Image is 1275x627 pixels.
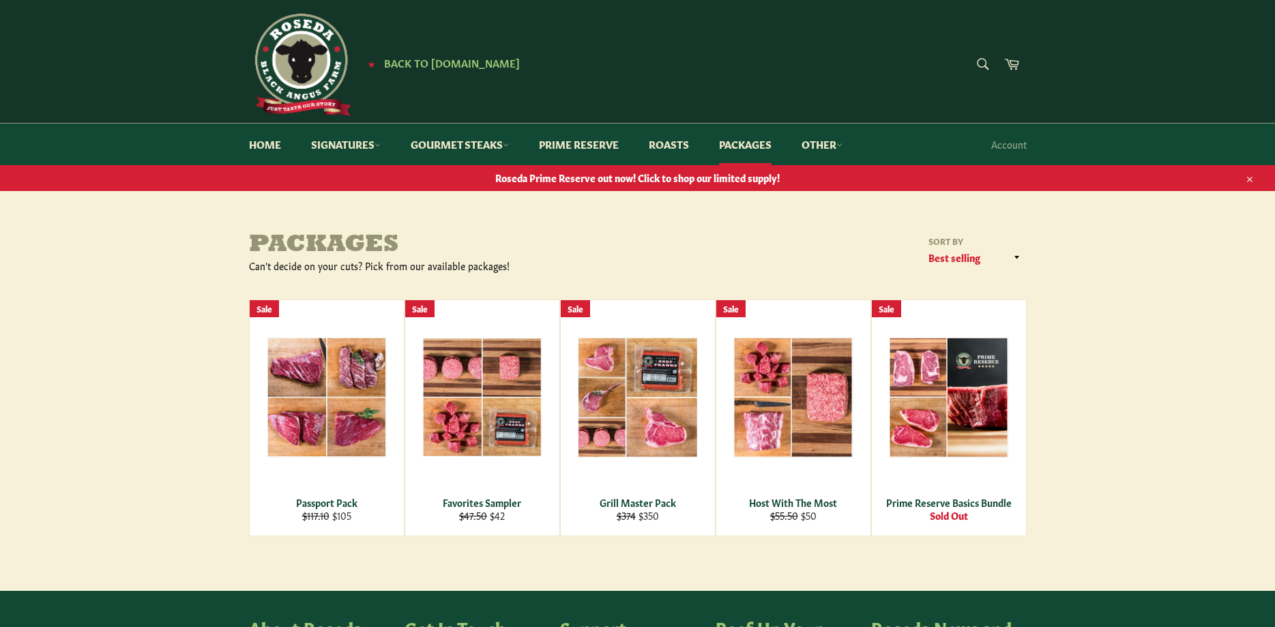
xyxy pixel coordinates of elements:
a: Passport Pack Passport Pack $117.10 $105 [249,300,405,536]
div: Sale [716,300,746,317]
div: $350 [569,509,706,522]
img: Passport Pack [267,337,387,457]
a: Other [788,123,856,165]
div: $42 [413,509,551,522]
div: Sold Out [880,509,1017,522]
a: Prime Reserve Basics Bundle Prime Reserve Basics Bundle Sold Out [871,300,1027,536]
img: Favorites Sampler [422,338,542,457]
a: Favorites Sampler Favorites Sampler $47.50 $42 [405,300,560,536]
div: Grill Master Pack [569,496,706,509]
a: Packages [705,123,785,165]
a: Grill Master Pack Grill Master Pack $374 $350 [560,300,716,536]
div: Host With The Most [724,496,862,509]
h1: Packages [249,232,638,259]
img: Roseda Beef [249,14,351,116]
a: Host With The Most Host With The Most $55.50 $50 [716,300,871,536]
div: Favorites Sampler [413,496,551,509]
a: Signatures [297,123,394,165]
div: Can't decide on your cuts? Pick from our available packages! [249,259,638,272]
span: ★ [368,58,375,69]
img: Grill Master Pack [578,337,698,458]
div: $50 [724,509,862,522]
div: Sale [250,300,279,317]
a: Gourmet Steaks [397,123,523,165]
s: $55.50 [770,508,798,522]
div: Sale [561,300,590,317]
s: $117.10 [302,508,329,522]
a: Home [235,123,295,165]
a: Prime Reserve [525,123,632,165]
span: Back to [DOMAIN_NAME] [384,55,520,70]
img: Host With The Most [733,337,853,458]
a: ★ Back to [DOMAIN_NAME] [361,58,520,69]
a: Roasts [635,123,703,165]
a: Account [984,124,1034,164]
s: $374 [617,508,636,522]
img: Prime Reserve Basics Bundle [889,337,1009,458]
div: Passport Pack [258,496,395,509]
label: Sort by [924,235,1027,247]
div: Sale [872,300,901,317]
div: Sale [405,300,435,317]
div: Prime Reserve Basics Bundle [880,496,1017,509]
div: $105 [258,509,395,522]
s: $47.50 [459,508,487,522]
